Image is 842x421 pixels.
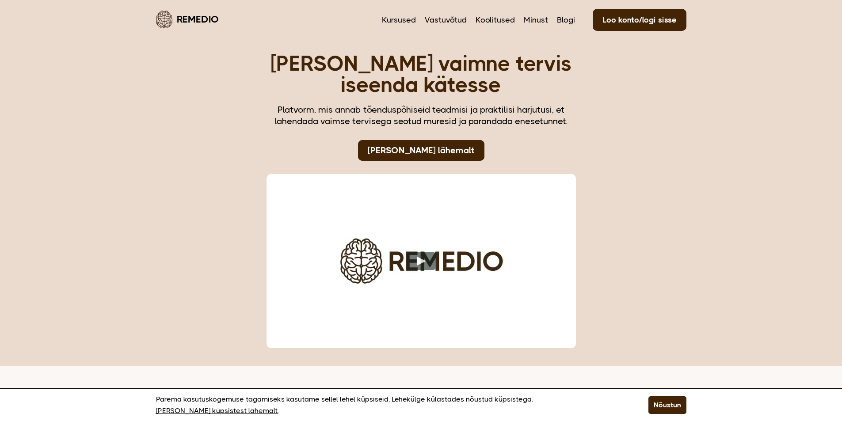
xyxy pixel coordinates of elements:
img: Remedio logo [156,11,172,28]
a: Koolitused [476,14,515,26]
div: Platvorm, mis annab tõenduspõhiseid teadmisi ja praktilisi harjutusi, et lahendada vaimse tervise... [267,104,576,127]
a: [PERSON_NAME] lähemalt [358,140,484,161]
a: Remedio [156,9,219,30]
h1: [PERSON_NAME] vaimne tervis iseenda kätesse [267,53,576,95]
a: Loo konto/logi sisse [593,9,686,31]
a: Minust [524,14,548,26]
a: Kursused [382,14,416,26]
a: [PERSON_NAME] küpsistest lähemalt. [156,405,278,417]
a: Blogi [557,14,575,26]
a: Vastuvõtud [425,14,467,26]
button: Nõustun [648,396,686,414]
button: Play video [407,252,435,270]
p: Parema kasutuskogemuse tagamiseks kasutame sellel lehel küpsiseid. Lehekülge külastades nõustud k... [156,394,626,417]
